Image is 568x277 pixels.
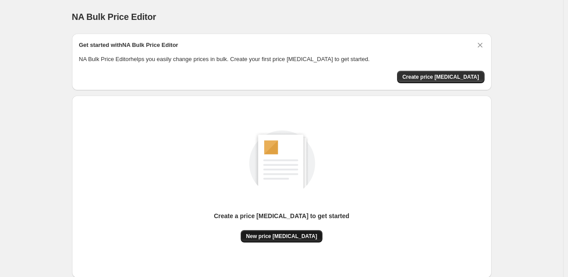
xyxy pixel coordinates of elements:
[246,233,317,240] span: New price [MEDICAL_DATA]
[79,41,178,50] h2: Get started with NA Bulk Price Editor
[79,55,485,64] p: NA Bulk Price Editor helps you easily change prices in bulk. Create your first price [MEDICAL_DAT...
[214,212,349,220] p: Create a price [MEDICAL_DATA] to get started
[241,230,322,242] button: New price [MEDICAL_DATA]
[402,73,479,81] span: Create price [MEDICAL_DATA]
[397,71,485,83] button: Create price change job
[476,41,485,50] button: Dismiss card
[72,12,156,22] span: NA Bulk Price Editor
